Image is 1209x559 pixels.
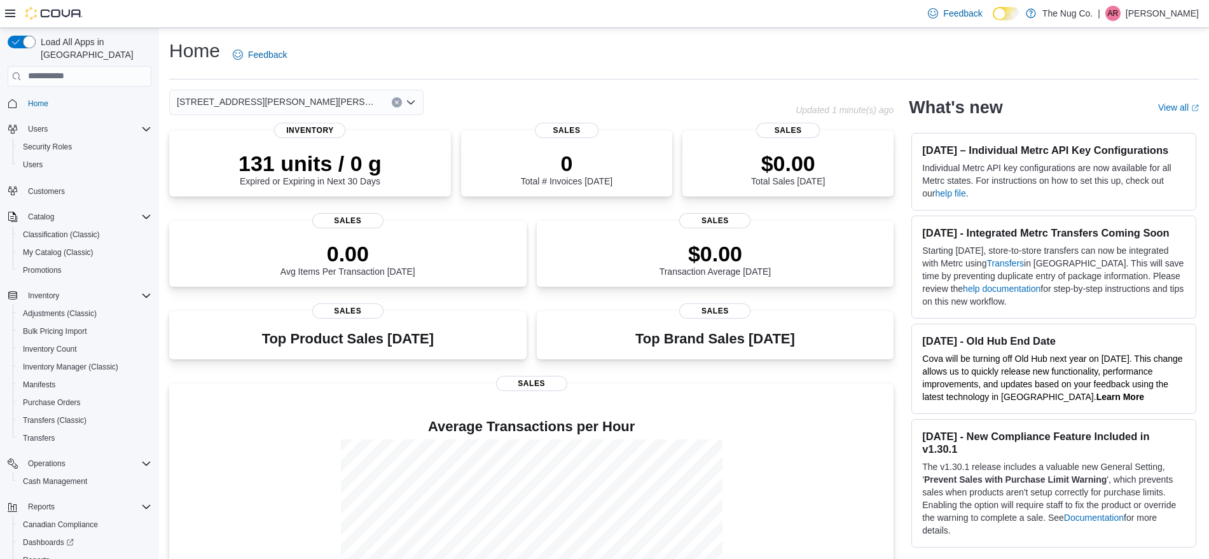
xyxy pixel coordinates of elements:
span: AR [1108,6,1119,21]
span: Users [28,124,48,134]
button: Users [3,120,156,138]
span: Classification (Classic) [23,230,100,240]
p: Individual Metrc API key configurations are now available for all Metrc states. For instructions ... [922,162,1185,200]
strong: Prevent Sales with Purchase Limit Warning [924,474,1107,485]
span: Reports [23,499,151,514]
p: | [1098,6,1100,21]
span: Dark Mode [993,20,993,21]
span: Manifests [23,380,55,390]
button: Canadian Compliance [13,516,156,534]
a: help file [936,188,966,198]
a: Cash Management [18,474,92,489]
span: Inventory [23,288,151,303]
a: Canadian Compliance [18,517,103,532]
p: $0.00 [751,151,825,176]
button: My Catalog (Classic) [13,244,156,261]
span: Users [23,121,151,137]
span: Transfers (Classic) [23,415,86,425]
span: Dashboards [18,535,151,550]
a: My Catalog (Classic) [18,245,99,260]
h3: Top Product Sales [DATE] [262,331,434,347]
a: Security Roles [18,139,77,155]
a: Adjustments (Classic) [18,306,102,321]
button: Inventory Manager (Classic) [13,358,156,376]
span: Cash Management [23,476,87,487]
button: Transfers (Classic) [13,411,156,429]
p: 0.00 [280,241,415,266]
div: Transaction Average [DATE] [660,241,771,277]
button: Users [13,156,156,174]
a: View allExternal link [1158,102,1199,113]
button: Promotions [13,261,156,279]
button: Adjustments (Classic) [13,305,156,322]
span: Sales [756,123,820,138]
button: Operations [23,456,71,471]
span: Transfers [18,431,151,446]
span: Sales [679,303,750,319]
button: Manifests [13,376,156,394]
h3: [DATE] - New Compliance Feature Included in v1.30.1 [922,430,1185,455]
p: The Nug Co. [1042,6,1093,21]
button: Reports [3,498,156,516]
button: Inventory [3,287,156,305]
a: Home [23,96,53,111]
a: Users [18,157,48,172]
button: Reports [23,499,60,514]
button: Classification (Classic) [13,226,156,244]
span: Classification (Classic) [18,227,151,242]
a: Transfers (Classic) [18,413,92,428]
span: Adjustments (Classic) [18,306,151,321]
button: Customers [3,181,156,200]
button: Home [3,94,156,113]
span: Bulk Pricing Import [23,326,87,336]
img: Cova [25,7,83,20]
span: Customers [23,183,151,198]
a: Documentation [1064,513,1124,523]
a: Purchase Orders [18,395,86,410]
a: Manifests [18,377,60,392]
a: Feedback [228,42,292,67]
h3: Top Brand Sales [DATE] [635,331,795,347]
button: Inventory Count [13,340,156,358]
a: Transfers [18,431,60,446]
span: Inventory Count [18,342,151,357]
span: Sales [679,213,750,228]
span: Transfers (Classic) [18,413,151,428]
a: Classification (Classic) [18,227,105,242]
a: Dashboards [13,534,156,551]
span: Reports [28,502,55,512]
span: Sales [312,303,383,319]
span: Inventory Manager (Classic) [18,359,151,375]
div: Avg Items Per Transaction [DATE] [280,241,415,277]
span: Manifests [18,377,151,392]
span: Inventory Manager (Classic) [23,362,118,372]
a: Customers [23,184,70,199]
span: My Catalog (Classic) [18,245,151,260]
span: Catalog [28,212,54,222]
span: Home [23,95,151,111]
a: Learn More [1096,392,1144,402]
input: Dark Mode [993,7,1019,20]
span: Purchase Orders [18,395,151,410]
button: Cash Management [13,473,156,490]
button: Catalog [23,209,59,224]
div: Alex Roerick [1105,6,1121,21]
a: Inventory Count [18,342,82,357]
a: Promotions [18,263,67,278]
span: Sales [312,213,383,228]
div: Total # Invoices [DATE] [521,151,612,186]
button: Operations [3,455,156,473]
span: Feedback [943,7,982,20]
a: help documentation [963,284,1040,294]
span: Cash Management [18,474,151,489]
span: Sales [535,123,598,138]
span: Promotions [23,265,62,275]
p: [PERSON_NAME] [1126,6,1199,21]
span: Adjustments (Classic) [23,308,97,319]
p: $0.00 [660,241,771,266]
span: Home [28,99,48,109]
button: Bulk Pricing Import [13,322,156,340]
span: Users [23,160,43,170]
p: The v1.30.1 release includes a valuable new General Setting, ' ', which prevents sales when produ... [922,460,1185,537]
